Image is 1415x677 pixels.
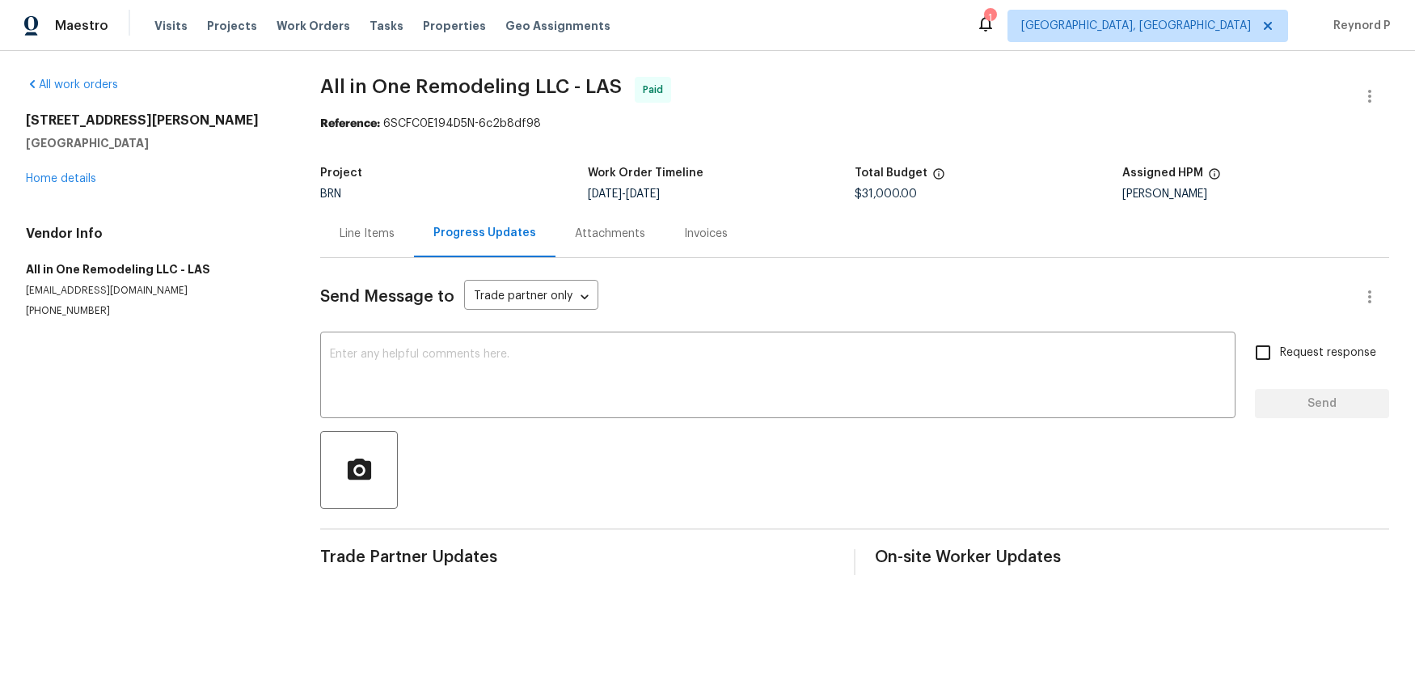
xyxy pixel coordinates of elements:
[55,18,108,34] span: Maestro
[26,79,118,91] a: All work orders
[1327,18,1391,34] span: Reynord P
[433,225,536,241] div: Progress Updates
[320,289,454,305] span: Send Message to
[26,261,281,277] h5: All in One Remodeling LLC - LAS
[423,18,486,34] span: Properties
[1280,345,1376,362] span: Request response
[984,10,995,26] div: 1
[588,188,660,200] span: -
[1122,188,1390,200] div: [PERSON_NAME]
[277,18,350,34] span: Work Orders
[643,82,669,98] span: Paid
[320,77,622,96] span: All in One Remodeling LLC - LAS
[320,188,341,200] span: BRN
[875,549,1389,565] span: On-site Worker Updates
[320,549,834,565] span: Trade Partner Updates
[26,226,281,242] h4: Vendor Info
[464,284,598,311] div: Trade partner only
[320,167,362,179] h5: Project
[26,304,281,318] p: [PHONE_NUMBER]
[505,18,610,34] span: Geo Assignments
[1021,18,1251,34] span: [GEOGRAPHIC_DATA], [GEOGRAPHIC_DATA]
[320,116,1389,132] div: 6SCFC0E194D5N-6c2b8df98
[626,188,660,200] span: [DATE]
[684,226,728,242] div: Invoices
[1208,167,1221,188] span: The hpm assigned to this work order.
[26,135,281,151] h5: [GEOGRAPHIC_DATA]
[855,167,927,179] h5: Total Budget
[26,284,281,298] p: [EMAIL_ADDRESS][DOMAIN_NAME]
[320,118,380,129] b: Reference:
[340,226,395,242] div: Line Items
[855,188,917,200] span: $31,000.00
[932,167,945,188] span: The total cost of line items that have been proposed by Opendoor. This sum includes line items th...
[588,167,703,179] h5: Work Order Timeline
[370,20,403,32] span: Tasks
[1122,167,1203,179] h5: Assigned HPM
[154,18,188,34] span: Visits
[26,173,96,184] a: Home details
[26,112,281,129] h2: [STREET_ADDRESS][PERSON_NAME]
[575,226,645,242] div: Attachments
[588,188,622,200] span: [DATE]
[207,18,257,34] span: Projects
